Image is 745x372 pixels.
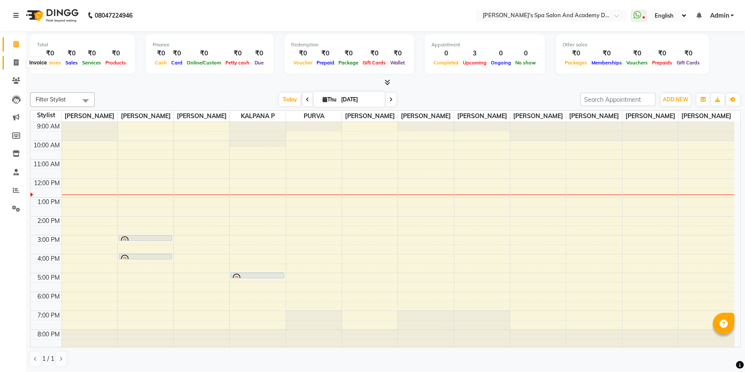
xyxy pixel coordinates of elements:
div: ₹0 [169,49,185,58]
span: [PERSON_NAME] [62,111,117,122]
div: 4:00 PM [36,254,62,263]
span: Cash [153,60,169,66]
span: Prepaid [314,60,336,66]
span: Voucher [291,60,314,66]
div: 6:00 PM [36,292,62,301]
span: Due [252,60,266,66]
div: ₹0 [103,49,128,58]
span: [PERSON_NAME] [454,111,510,122]
div: 12:00 PM [32,179,62,188]
div: [PERSON_NAME], TK02, 05:00 PM-05:15 PM, Fluid Facial [231,273,283,278]
div: ₹0 [674,49,702,58]
div: ₹0 [80,49,103,58]
span: Sales [63,60,80,66]
span: [PERSON_NAME] [678,111,734,122]
div: Stylist [31,111,62,120]
div: 3:00 PM [36,235,62,244]
span: Products [103,60,128,66]
div: [PERSON_NAME], TK01, 04:00 PM-04:15 PM, Threading Eyebrows [119,254,172,259]
span: 1 / 1 [42,354,54,363]
div: ₹0 [252,49,267,58]
span: KALPANA P [230,111,285,122]
div: [PERSON_NAME], TK01, 03:00 PM-03:15 PM, Fluid Cleanup [119,235,172,241]
input: Search Appointment [580,93,656,106]
div: 2:00 PM [36,216,62,226]
span: Services [80,60,103,66]
div: 0 [431,49,461,58]
div: 1:00 PM [36,198,62,207]
span: Today [279,93,301,106]
span: Gift Cards [674,60,702,66]
div: 0 [513,49,538,58]
span: Ongoing [489,60,513,66]
span: Upcoming [461,60,489,66]
div: 10:00 AM [32,141,62,150]
div: 5:00 PM [36,273,62,282]
div: ₹0 [37,49,63,58]
span: Package [336,60,360,66]
span: Completed [431,60,461,66]
div: 8:00 PM [36,330,62,339]
div: ₹0 [388,49,407,58]
span: No show [513,60,538,66]
span: PURVA [286,111,342,122]
div: ₹0 [153,49,169,58]
span: [PERSON_NAME] [342,111,397,122]
span: Packages [563,60,589,66]
div: Redemption [291,41,407,49]
span: Wallet [388,60,407,66]
div: 9:00 AM [35,122,62,131]
div: ₹0 [624,49,650,58]
div: 3 [461,49,489,58]
div: ₹0 [336,49,360,58]
div: Total [37,41,128,49]
div: ₹0 [223,49,252,58]
span: Prepaids [650,60,674,66]
div: ₹0 [563,49,589,58]
input: 2025-09-04 [339,93,382,106]
span: [PERSON_NAME] [118,111,173,122]
span: [PERSON_NAME] [510,111,566,122]
div: ₹0 [291,49,314,58]
div: 0 [489,49,513,58]
div: 11:00 AM [32,160,62,169]
span: Filter Stylist [36,96,66,103]
span: Thu [320,96,339,103]
button: ADD NEW [661,94,690,106]
div: Appointment [431,41,538,49]
div: Invoice [27,58,49,68]
b: 08047224946 [95,3,132,27]
div: Finance [153,41,267,49]
span: Admin [710,11,729,20]
img: logo [22,3,81,27]
span: Card [169,60,185,66]
span: Vouchers [624,60,650,66]
div: 7:00 PM [36,311,62,320]
div: ₹0 [360,49,388,58]
div: ₹0 [314,49,336,58]
div: ₹0 [589,49,624,58]
span: Memberships [589,60,624,66]
span: Gift Cards [360,60,388,66]
span: Petty cash [223,60,252,66]
div: ₹0 [650,49,674,58]
span: [PERSON_NAME] [398,111,453,122]
span: ADD NEW [663,96,688,103]
span: Online/Custom [185,60,223,66]
div: ₹0 [185,49,223,58]
span: [PERSON_NAME] [174,111,229,122]
span: [PERSON_NAME] [566,111,622,122]
span: [PERSON_NAME] [622,111,678,122]
div: Other sales [563,41,702,49]
div: ₹0 [63,49,80,58]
